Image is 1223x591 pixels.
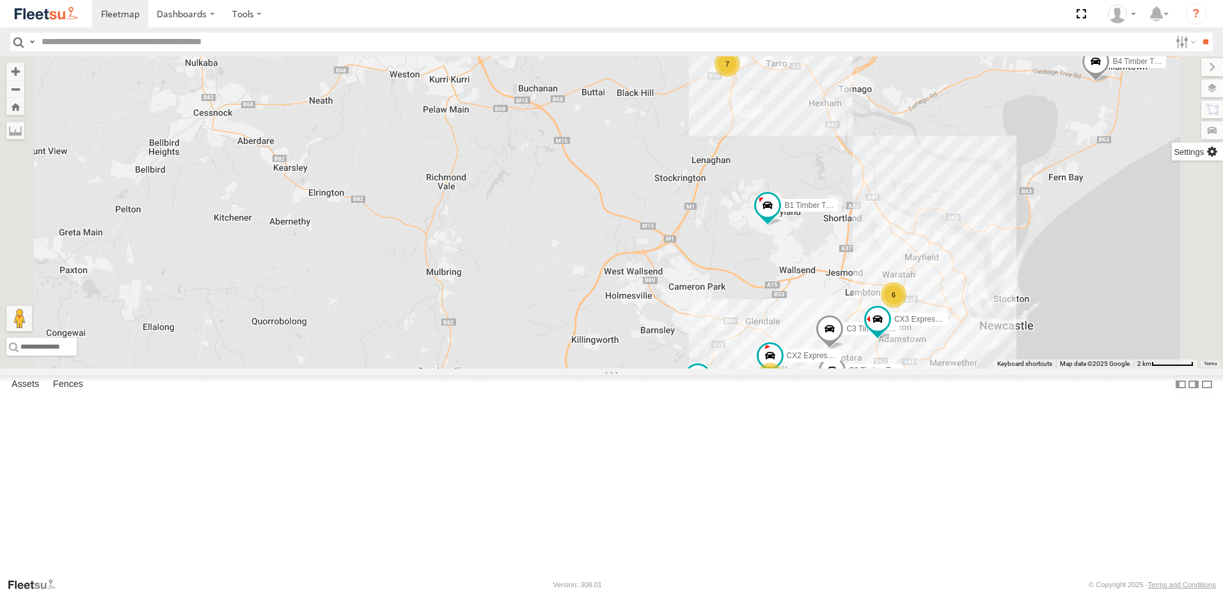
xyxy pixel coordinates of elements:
label: Search Filter Options [1171,33,1198,51]
div: Matt Curtis [1103,4,1140,24]
div: © Copyright 2025 - [1089,581,1216,588]
span: C2 Timber Truck [849,366,905,375]
label: Hide Summary Table [1201,375,1213,394]
span: B1 Timber Truck [784,201,840,210]
button: Map Scale: 2 km per 62 pixels [1133,359,1197,368]
span: C3 Timber Truck [846,324,903,333]
label: Search Query [27,33,37,51]
button: Zoom in [6,63,24,80]
span: 2 km [1137,360,1151,367]
a: Terms (opens in new tab) [1204,361,1217,366]
label: Map Settings [1172,143,1223,161]
button: Zoom out [6,80,24,98]
label: Measure [6,122,24,139]
span: Map data ©2025 Google [1060,360,1130,367]
a: Terms and Conditions [1148,581,1216,588]
img: fleetsu-logo-horizontal.svg [13,5,79,22]
button: Zoom Home [6,98,24,115]
span: B4 Timber Truck [1112,57,1168,66]
div: Version: 308.01 [553,581,602,588]
div: 5 [757,363,783,388]
label: Assets [5,375,45,393]
div: 7 [714,51,740,77]
i: ? [1186,4,1206,24]
span: CX2 Express Ute [787,351,846,360]
label: Dock Summary Table to the Left [1174,375,1187,394]
button: Drag Pegman onto the map to open Street View [6,306,32,331]
a: Visit our Website [7,578,66,591]
div: 6 [881,282,906,308]
label: Fences [47,375,90,393]
span: CX3 Express Ute [894,315,953,324]
label: Dock Summary Table to the Right [1187,375,1200,394]
button: Keyboard shortcuts [997,359,1052,368]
